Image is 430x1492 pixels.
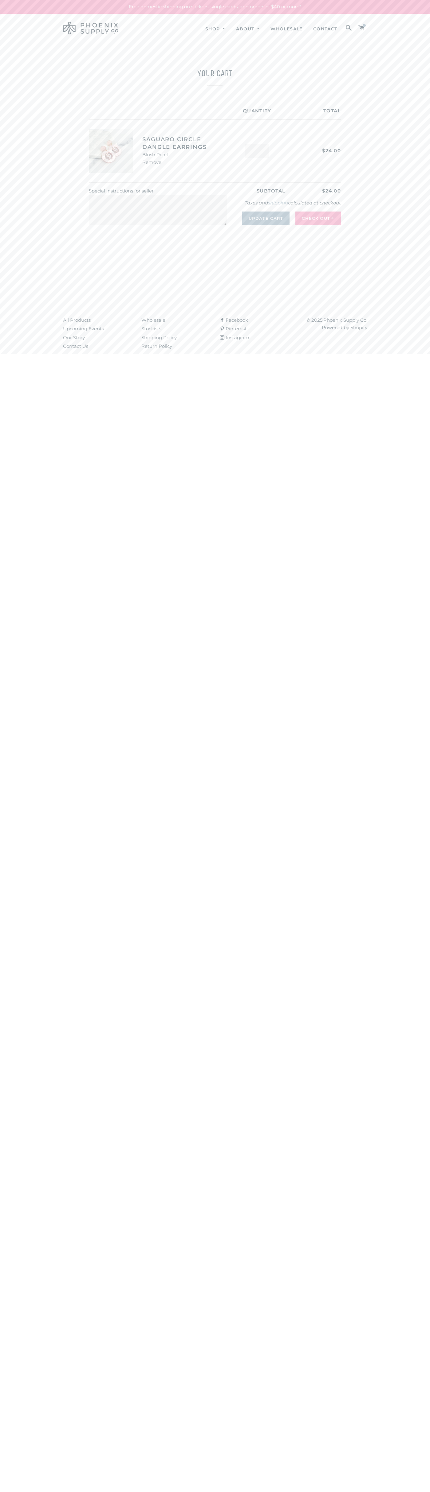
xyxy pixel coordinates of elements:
[323,317,367,323] a: Phoenix Supply Co.
[63,326,104,332] a: Upcoming Events
[233,239,341,253] iframe: PayPal-paypal
[245,200,341,206] em: Taxes and calculated at checkout
[220,317,248,323] a: Facebook
[231,21,265,37] a: About
[142,159,161,165] a: Remove
[298,317,367,332] p: © 2025,
[268,200,288,206] a: shipping
[89,67,341,79] h1: Your cart
[274,107,341,115] div: Total
[306,187,341,195] p: $24.00
[89,129,133,173] img: Saguaro Circle Dangle Earrings - Blush Pearl
[141,326,161,332] a: Stockists
[322,148,341,153] span: $24.00
[89,188,154,194] label: Special instructions for seller
[63,317,91,323] a: All Products
[322,324,367,330] a: Powered by Shopify
[236,187,306,195] p: Subtotal
[141,343,172,349] a: Return Policy
[63,22,118,34] img: Phoenix Supply Co.
[240,107,274,115] div: Quantity
[220,335,249,340] a: Instagram
[142,151,240,159] p: Blush Pearl
[220,326,247,332] a: Pinterest
[63,343,88,349] a: Contact Us
[242,212,290,225] button: Update Cart
[141,317,165,323] a: Wholesale
[266,21,307,37] a: Wholesale
[142,136,230,151] a: Saguaro Circle Dangle Earrings
[295,212,341,225] button: Check Out
[141,335,177,340] a: Shipping Policy
[63,335,85,340] a: Our Story
[201,21,231,37] a: Shop
[309,21,342,37] a: Contact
